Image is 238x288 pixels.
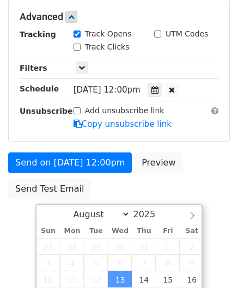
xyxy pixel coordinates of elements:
input: Year [130,209,169,219]
span: August 9, 2025 [180,255,204,271]
span: Wed [108,228,132,235]
a: Send on [DATE] 12:00pm [8,152,132,173]
span: August 8, 2025 [156,255,180,271]
span: Sun [36,228,60,235]
span: August 14, 2025 [132,271,156,287]
span: August 3, 2025 [36,255,60,271]
label: UTM Codes [166,28,208,40]
span: July 30, 2025 [108,238,132,255]
span: August 6, 2025 [108,255,132,271]
span: July 28, 2025 [60,238,84,255]
span: August 2, 2025 [180,238,204,255]
strong: Schedule [20,84,59,93]
span: August 5, 2025 [84,255,108,271]
span: August 13, 2025 [108,271,132,287]
a: Preview [135,152,182,173]
span: Thu [132,228,156,235]
span: August 7, 2025 [132,255,156,271]
span: August 4, 2025 [60,255,84,271]
span: August 11, 2025 [60,271,84,287]
span: July 31, 2025 [132,238,156,255]
span: August 10, 2025 [36,271,60,287]
span: August 12, 2025 [84,271,108,287]
strong: Unsubscribe [20,107,73,115]
iframe: Chat Widget [184,236,238,288]
span: [DATE] 12:00pm [74,85,141,95]
a: Send Test Email [8,179,91,199]
h5: Advanced [20,11,218,23]
label: Track Opens [85,28,132,40]
span: August 16, 2025 [180,271,204,287]
strong: Tracking [20,30,56,39]
strong: Filters [20,64,47,72]
label: Track Clicks [85,41,130,53]
span: Sat [180,228,204,235]
label: Add unsubscribe link [85,105,164,117]
span: July 27, 2025 [36,238,60,255]
a: Copy unsubscribe link [74,119,172,129]
span: August 15, 2025 [156,271,180,287]
span: Tue [84,228,108,235]
span: August 1, 2025 [156,238,180,255]
span: Mon [60,228,84,235]
span: Fri [156,228,180,235]
span: July 29, 2025 [84,238,108,255]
